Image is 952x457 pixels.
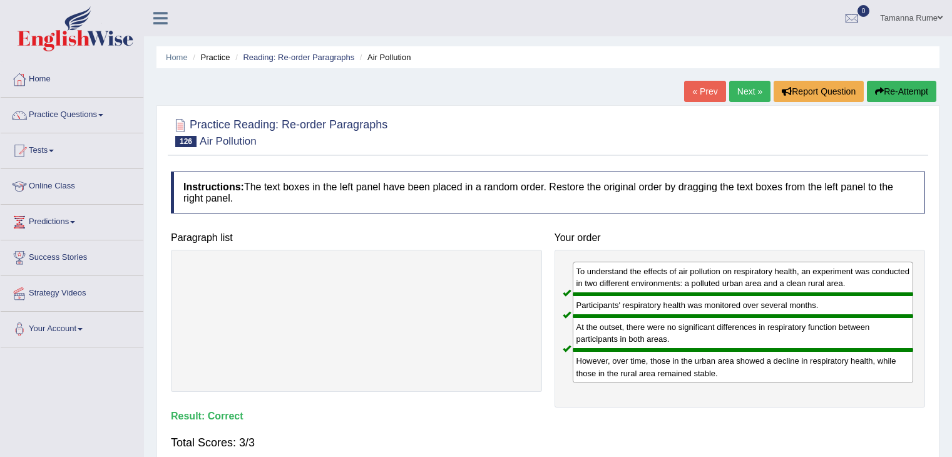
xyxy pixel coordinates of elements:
a: Home [1,62,143,93]
a: Reading: Re-order Paragraphs [243,53,354,62]
div: However, over time, those in the urban area showed a decline in respiratory health, while those i... [573,350,914,383]
h2: Practice Reading: Re-order Paragraphs [171,116,387,147]
a: Predictions [1,205,143,236]
small: Air Pollution [200,135,257,147]
button: Re-Attempt [867,81,936,102]
h4: The text boxes in the left panel have been placed in a random order. Restore the original order b... [171,172,925,213]
a: « Prev [684,81,725,102]
a: Your Account [1,312,143,343]
div: At the outset, there were no significant differences in respiratory function between participants... [573,316,914,350]
li: Air Pollution [357,51,411,63]
a: Online Class [1,169,143,200]
h4: Your order [555,232,926,244]
span: 0 [857,5,870,17]
a: Strategy Videos [1,276,143,307]
a: Practice Questions [1,98,143,129]
span: 126 [175,136,197,147]
div: Participants' respiratory health was monitored over several months. [573,294,914,316]
a: Success Stories [1,240,143,272]
a: Tests [1,133,143,165]
button: Report Question [774,81,864,102]
a: Home [166,53,188,62]
b: Instructions: [183,182,244,192]
h4: Paragraph list [171,232,542,244]
div: To understand the effects of air pollution on respiratory health, an experiment was conducted in ... [573,262,914,294]
a: Next » [729,81,770,102]
h4: Result: [171,411,925,422]
li: Practice [190,51,230,63]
